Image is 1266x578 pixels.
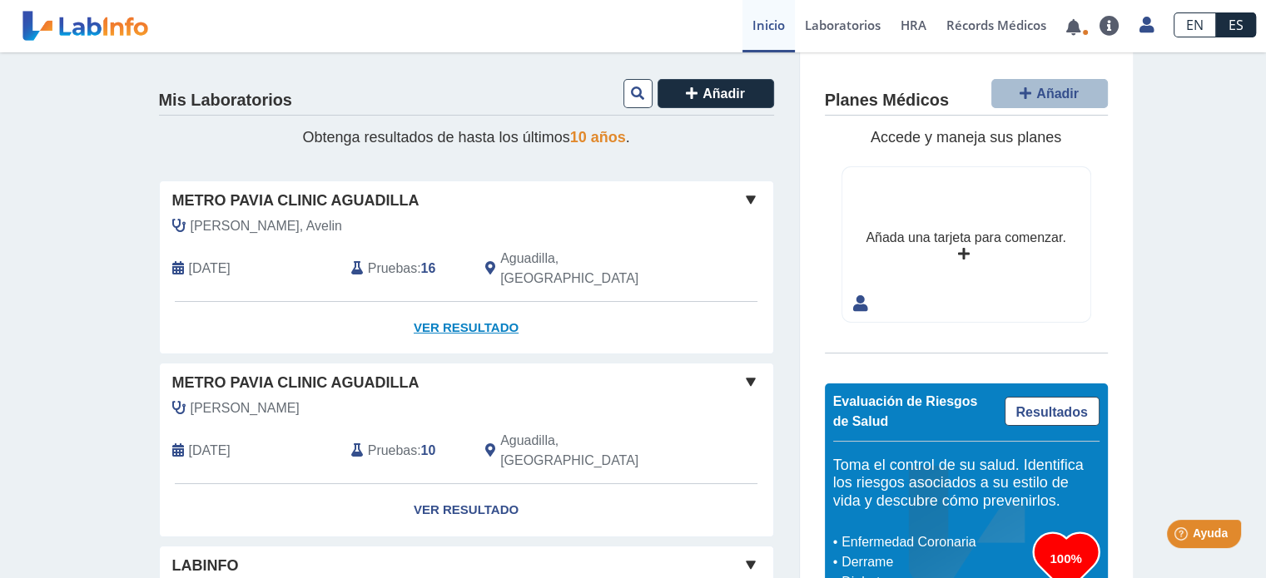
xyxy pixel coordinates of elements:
span: Caro Feliciano, Avelin [191,216,342,236]
span: 2025-07-18 [189,259,231,279]
span: Martinez, Carlos [191,398,300,418]
span: Obtenga resultados de hasta los últimos . [302,129,629,146]
span: Añadir [1036,86,1079,101]
div: Añada una tarjeta para comenzar. [866,228,1065,248]
span: Añadir [703,86,745,101]
a: Ver Resultado [160,484,773,536]
a: EN [1174,12,1216,37]
span: labinfo [172,555,239,577]
span: Metro Pavia Clinic Aguadilla [172,190,420,212]
h4: Mis Laboratorios [159,91,292,111]
b: 10 [421,443,436,457]
li: Derrame [837,552,1033,572]
div: : [339,249,473,289]
span: Pruebas [368,259,417,279]
a: Resultados [1005,397,1100,426]
h5: Toma el control de su salud. Identifica los riesgos asociados a su estilo de vida y descubre cómo... [833,457,1100,511]
a: ES [1216,12,1256,37]
a: Ver Resultado [160,302,773,354]
b: 16 [421,261,436,275]
iframe: Help widget launcher [1118,513,1248,560]
span: 10 años [570,129,626,146]
span: Evaluación de Riesgos de Salud [833,394,978,428]
span: Metro Pavia Clinic Aguadilla [172,372,420,394]
button: Añadir [991,79,1108,108]
span: Aguadilla, PR [500,249,684,289]
li: Enfermedad Coronaria [837,532,1033,552]
h3: 100% [1033,548,1100,569]
span: Accede y maneja sus planes [871,129,1061,146]
span: 2022-06-30 [189,441,231,461]
span: Aguadilla, PR [500,431,684,471]
h4: Planes Médicos [825,91,949,111]
button: Añadir [658,79,774,108]
span: Pruebas [368,441,417,461]
div: : [339,431,473,471]
span: HRA [901,17,926,33]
